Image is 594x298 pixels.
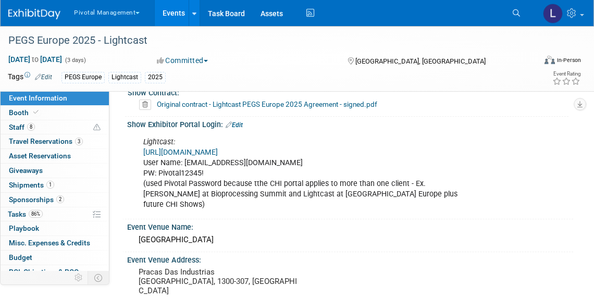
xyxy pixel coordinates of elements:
div: Show Exhibitor Portal Login: [127,117,573,130]
a: Edit [226,121,243,129]
span: 2 [56,195,64,203]
a: Giveaways [1,164,109,178]
td: Toggle Event Tabs [88,271,109,284]
span: Travel Reservations [9,137,83,145]
div: PEGS Europe [61,72,105,83]
span: Potential Scheduling Conflict -- at least one attendee is tagged in another overlapping event. [93,123,101,132]
a: Booth [1,106,109,120]
div: 2025 [145,72,166,83]
span: [GEOGRAPHIC_DATA], [GEOGRAPHIC_DATA] [355,57,486,65]
span: Shipments [9,181,54,189]
div: PEGS Europe 2025 - Lightcast [5,31,525,50]
div: Event Venue Name: [127,219,573,232]
span: [DATE] [DATE] [8,55,63,64]
i: Booth reservation complete [33,109,39,115]
span: Giveaways [9,166,43,175]
a: Playbook [1,221,109,235]
a: Shipments1 [1,178,109,192]
span: 8 [27,123,35,131]
a: ROI, Objectives & ROO [1,265,109,279]
i: Lightcast: [143,138,175,146]
span: Asset Reservations [9,152,71,160]
span: 3 [75,138,83,145]
span: (3 days) [64,57,86,64]
span: ROI, Objectives & ROO [9,268,79,276]
a: Travel Reservations3 [1,134,109,148]
div: Event Format [492,54,581,70]
pre: Pracas Das Industrias [GEOGRAPHIC_DATA], 1300-307, [GEOGRAPHIC_DATA] [139,267,302,295]
img: Leslie Pelton [543,4,563,23]
a: Tasks86% [1,207,109,221]
span: Booth [9,108,41,117]
img: Format-Inperson.png [544,56,555,64]
td: Personalize Event Tab Strip [70,271,88,284]
div: In-Person [556,56,581,64]
a: Budget [1,251,109,265]
a: Misc. Expenses & Credits [1,236,109,250]
div: Event Venue Address: [127,252,573,265]
span: 1 [46,181,54,189]
div: User Name: [EMAIL_ADDRESS][DOMAIN_NAME] PW: Pivotal12345! (used Pivotal Password because tthe CHI... [136,132,483,216]
span: Sponsorships [9,195,64,204]
span: Tasks [8,210,43,218]
a: Event Information [1,91,109,105]
span: 86% [29,210,43,218]
a: Original contract - Lightcast PEGS Europe 2025 Agreement - signed.pdf [157,100,377,108]
a: [URL][DOMAIN_NAME] [143,148,218,157]
a: Asset Reservations [1,149,109,163]
span: Staff [9,123,35,131]
span: Event Information [9,94,67,102]
button: Committed [153,55,212,66]
span: to [30,55,40,64]
td: Tags [8,71,52,83]
span: Budget [9,253,32,262]
img: ExhibitDay [8,9,60,19]
div: [GEOGRAPHIC_DATA] [135,232,565,248]
span: Playbook [9,224,39,232]
a: Sponsorships2 [1,193,109,207]
div: Event Rating [552,71,580,77]
a: Staff8 [1,120,109,134]
a: Delete attachment? [139,101,155,108]
div: Lightcast [108,72,141,83]
span: Misc. Expenses & Credits [9,239,90,247]
a: Edit [35,73,52,81]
